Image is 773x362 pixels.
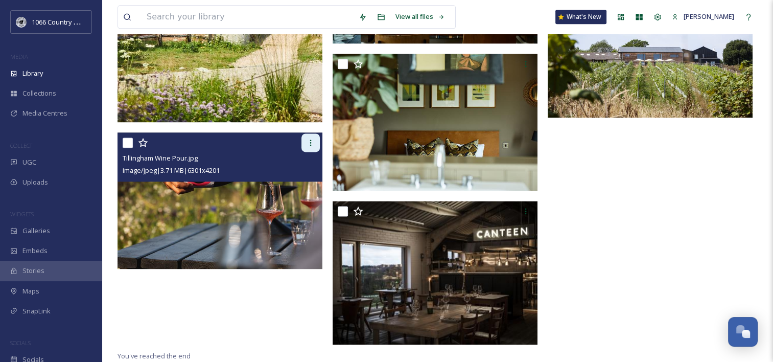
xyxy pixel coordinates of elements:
span: Collections [22,88,56,98]
span: COLLECT [10,142,32,149]
span: Stories [22,266,44,276]
span: [PERSON_NAME] [684,12,734,21]
img: Tillingham Wine Pour.jpg [118,132,322,269]
span: MEDIA [10,53,28,60]
span: Galleries [22,226,50,236]
span: Uploads [22,177,48,187]
a: [PERSON_NAME] [667,7,739,27]
span: Media Centres [22,108,67,118]
button: Open Chat [728,317,758,347]
span: UGC [22,157,36,167]
span: image/jpeg | 3.71 MB | 6301 x 4201 [123,166,220,175]
a: View all files [390,7,450,27]
span: Library [22,69,43,78]
span: SnapLink [22,306,51,316]
span: Embeds [22,246,48,256]
img: 0JEP6268.CR2.p.jpg [333,54,537,191]
span: SOCIALS [10,339,31,347]
span: WIDGETS [10,210,34,218]
span: Maps [22,286,39,296]
span: You've reached the end [118,351,191,360]
input: Search your library [142,6,354,28]
img: logo_footerstamp.png [16,17,27,27]
span: Tillingham Wine Pour.jpg [123,153,198,163]
a: What's New [555,10,606,24]
span: 1066 Country Marketing [32,17,104,27]
img: TILLINGHAM_NOV19_RESTAURANT-1.jpg [333,201,537,345]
